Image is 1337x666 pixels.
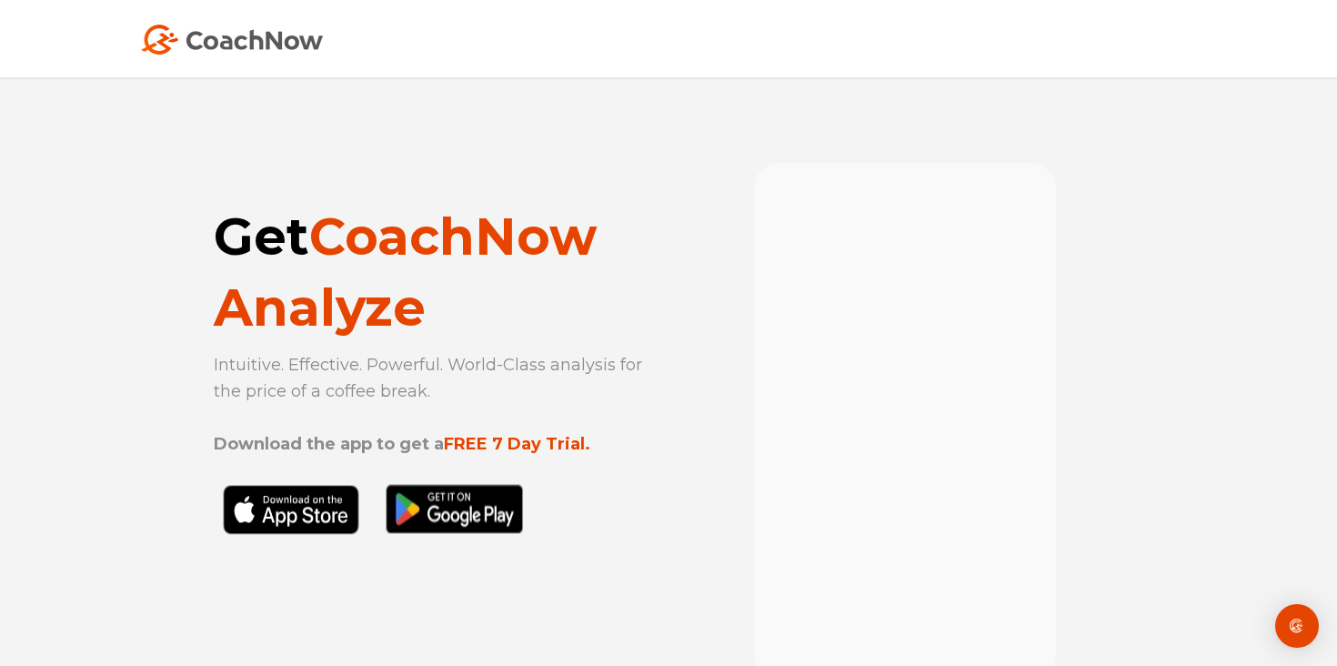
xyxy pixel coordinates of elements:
[1275,604,1319,648] div: Open Intercom Messenger
[214,201,650,343] h1: Get
[214,484,532,575] img: Black Download CoachNow on the App Store Button
[141,25,323,55] img: Coach Now
[214,434,444,454] strong: Download the app to get a
[444,434,590,454] strong: FREE 7 Day Trial.
[214,206,597,338] span: CoachNow Analyze
[214,352,650,458] p: Intuitive. Effective. Powerful. World-Class analysis for the price of a coffee break.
